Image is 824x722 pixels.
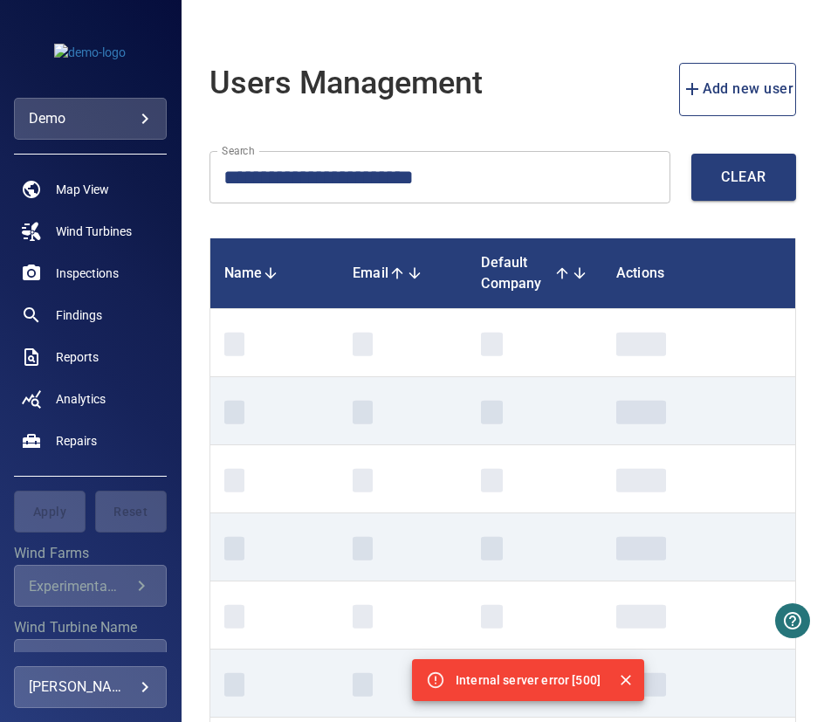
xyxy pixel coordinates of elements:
[29,578,131,595] div: ExperimentalSotavento
[210,238,339,309] th: Toggle SortBy
[353,263,453,284] div: Email
[615,669,637,691] button: Close
[339,238,467,309] th: Toggle SortBy
[14,547,167,560] label: Wind Farms
[456,671,601,689] p: Internal server error [500]
[14,378,167,420] a: analytics noActive
[14,98,167,140] div: demo
[14,210,167,252] a: windturbines noActive
[29,673,152,701] div: [PERSON_NAME]
[14,565,167,607] div: Wind Farms
[56,265,119,282] span: Inspections
[209,66,483,101] h1: Users Management
[54,44,126,61] img: demo-logo
[14,420,167,462] a: repairs noActive
[56,223,132,240] span: Wind Turbines
[14,168,167,210] a: map noActive
[14,639,167,681] div: Wind Turbine Name
[56,181,109,198] span: Map View
[56,306,102,324] span: Findings
[467,238,602,309] th: Toggle SortBy
[682,77,794,101] span: Add new user
[56,348,99,366] span: Reports
[679,63,797,116] button: add new user
[14,294,167,336] a: findings noActive
[14,252,167,294] a: inspections noActive
[14,621,167,635] label: Wind Turbine Name
[691,154,796,201] button: Clear
[29,105,152,133] div: demo
[224,263,325,284] div: Name
[14,336,167,378] a: reports noActive
[726,165,761,189] span: Clear
[56,432,97,450] span: Repairs
[481,252,588,294] div: Default Company
[56,390,106,408] span: Analytics
[616,263,781,284] div: Actions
